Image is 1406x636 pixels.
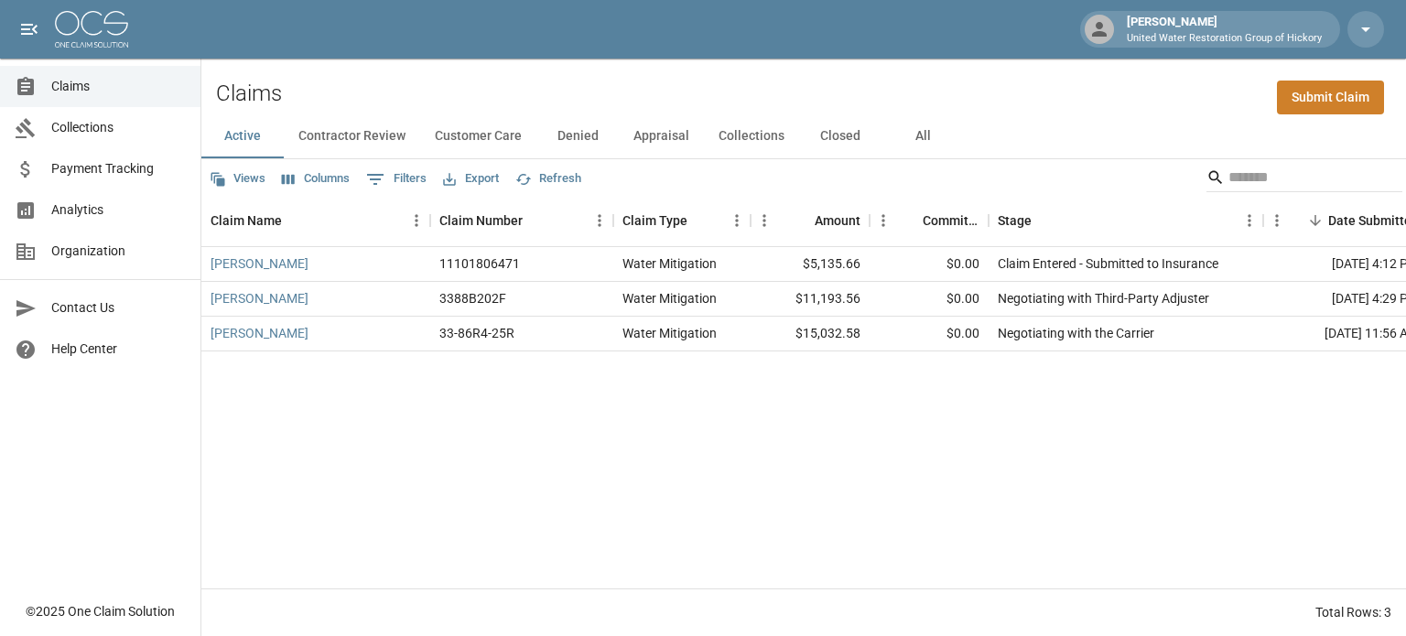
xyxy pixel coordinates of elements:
[201,114,1406,158] div: dynamic tabs
[282,208,308,233] button: Sort
[201,114,284,158] button: Active
[430,195,613,246] div: Claim Number
[438,165,503,193] button: Export
[11,11,48,48] button: open drawer
[622,195,687,246] div: Claim Type
[211,289,308,307] a: [PERSON_NAME]
[536,114,619,158] button: Denied
[51,77,186,96] span: Claims
[751,282,870,317] div: $11,193.56
[51,159,186,178] span: Payment Tracking
[622,254,717,273] div: Water Mitigation
[1303,208,1328,233] button: Sort
[439,254,520,273] div: 11101806471
[205,165,270,193] button: Views
[799,114,881,158] button: Closed
[439,289,506,307] div: 3388B202F
[998,289,1209,307] div: Negotiating with Third-Party Adjuster
[870,282,989,317] div: $0.00
[870,247,989,282] div: $0.00
[216,81,282,107] h2: Claims
[815,195,860,246] div: Amount
[1119,13,1329,46] div: [PERSON_NAME]
[51,242,186,261] span: Organization
[51,298,186,318] span: Contact Us
[439,324,514,342] div: 33-86R4-25R
[751,317,870,351] div: $15,032.58
[211,254,308,273] a: [PERSON_NAME]
[439,195,523,246] div: Claim Number
[923,195,979,246] div: Committed Amount
[751,207,778,234] button: Menu
[51,340,186,359] span: Help Center
[201,195,430,246] div: Claim Name
[704,114,799,158] button: Collections
[619,114,704,158] button: Appraisal
[51,118,186,137] span: Collections
[897,208,923,233] button: Sort
[870,195,989,246] div: Committed Amount
[998,324,1154,342] div: Negotiating with the Carrier
[751,247,870,282] div: $5,135.66
[613,195,751,246] div: Claim Type
[586,207,613,234] button: Menu
[1032,208,1057,233] button: Sort
[1263,207,1291,234] button: Menu
[998,195,1032,246] div: Stage
[211,324,308,342] a: [PERSON_NAME]
[687,208,713,233] button: Sort
[622,324,717,342] div: Water Mitigation
[1236,207,1263,234] button: Menu
[1206,163,1402,196] div: Search
[420,114,536,158] button: Customer Care
[870,317,989,351] div: $0.00
[362,165,431,194] button: Show filters
[1127,31,1322,47] p: United Water Restoration Group of Hickory
[277,165,354,193] button: Select columns
[284,114,420,158] button: Contractor Review
[622,289,717,307] div: Water Mitigation
[989,195,1263,246] div: Stage
[403,207,430,234] button: Menu
[723,207,751,234] button: Menu
[26,602,175,620] div: © 2025 One Claim Solution
[523,208,548,233] button: Sort
[1315,603,1391,621] div: Total Rows: 3
[511,165,586,193] button: Refresh
[870,207,897,234] button: Menu
[881,114,964,158] button: All
[751,195,870,246] div: Amount
[1277,81,1384,114] a: Submit Claim
[51,200,186,220] span: Analytics
[55,11,128,48] img: ocs-logo-white-transparent.png
[998,254,1218,273] div: Claim Entered - Submitted to Insurance
[211,195,282,246] div: Claim Name
[789,208,815,233] button: Sort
